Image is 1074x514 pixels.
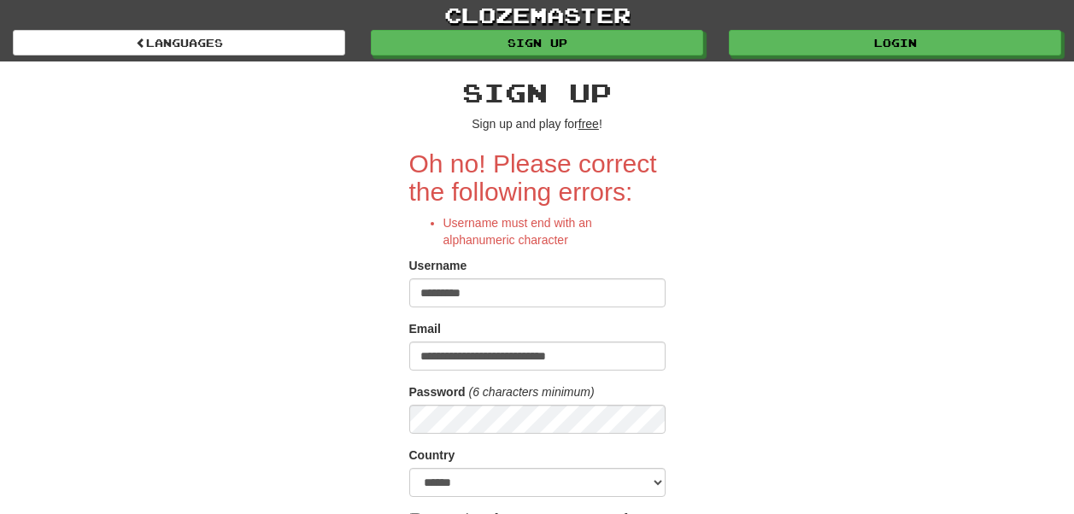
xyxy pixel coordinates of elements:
a: Languages [13,30,345,55]
a: Login [729,30,1061,55]
h2: Oh no! Please correct the following errors: [409,149,666,206]
h2: Sign up [409,79,666,107]
label: Password [409,383,466,400]
p: Sign up and play for ! [409,115,666,132]
a: Sign up [371,30,703,55]
label: Username [409,257,467,274]
label: Email [409,320,441,337]
li: Username must end with an alphanumeric character [443,214,666,248]
label: Country [409,447,455,464]
em: (6 characters minimum) [469,385,595,399]
u: free [578,117,599,131]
